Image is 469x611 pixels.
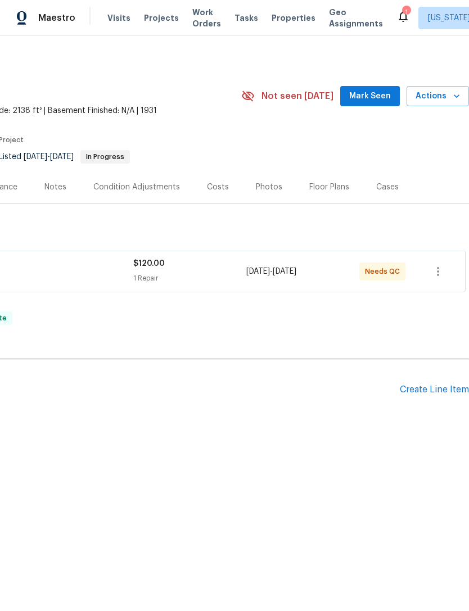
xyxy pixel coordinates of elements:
[133,260,165,268] span: $120.00
[246,266,296,277] span: -
[133,273,246,284] div: 1 Repair
[402,7,410,18] div: 1
[107,12,130,24] span: Visits
[234,14,258,22] span: Tasks
[340,86,400,107] button: Mark Seen
[365,266,404,277] span: Needs QC
[272,12,315,24] span: Properties
[349,89,391,103] span: Mark Seen
[24,153,47,161] span: [DATE]
[50,153,74,161] span: [DATE]
[256,182,282,193] div: Photos
[24,153,74,161] span: -
[44,182,66,193] div: Notes
[309,182,349,193] div: Floor Plans
[38,12,75,24] span: Maestro
[273,268,296,275] span: [DATE]
[407,86,469,107] button: Actions
[82,153,129,160] span: In Progress
[246,268,270,275] span: [DATE]
[329,7,383,29] span: Geo Assignments
[93,182,180,193] div: Condition Adjustments
[261,90,333,102] span: Not seen [DATE]
[400,384,469,395] div: Create Line Item
[376,182,399,193] div: Cases
[192,7,221,29] span: Work Orders
[144,12,179,24] span: Projects
[416,89,460,103] span: Actions
[207,182,229,193] div: Costs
